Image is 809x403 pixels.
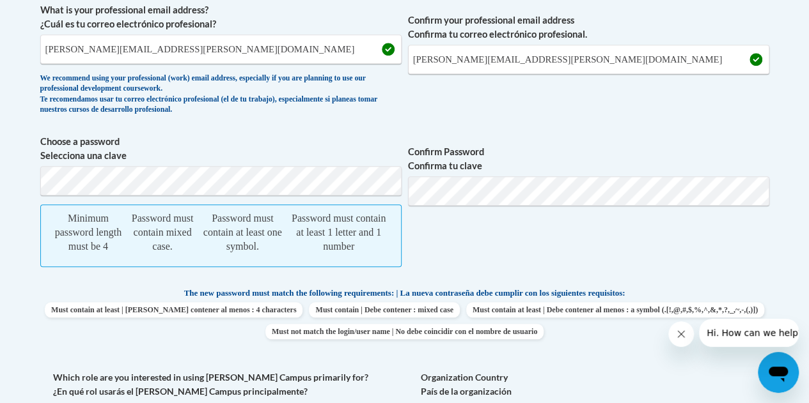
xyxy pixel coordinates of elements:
[40,34,402,64] input: Metadata input
[129,211,196,254] div: Password must contain mixed case.
[408,13,769,42] label: Confirm your professional email address Confirma tu correo electrónico profesional.
[40,370,402,399] label: Which role are you interested in using [PERSON_NAME] Campus primarily for? ¿En qué rol usarás el ...
[466,302,764,317] span: Must contain at least | Debe contener al menos : a symbol (.[!,@,#,$,%,^,&,*,?,_,~,-,(,)])
[8,9,104,19] span: Hi. How can we help?
[184,287,625,299] span: The new password must match the following requirements: | La nueva contraseña debe cumplir con lo...
[668,321,694,347] iframe: Close message
[408,45,769,74] input: Required
[202,211,283,254] div: Password must contain at least one symbol.
[408,145,769,173] label: Confirm Password Confirma tu clave
[699,319,799,347] iframe: Message from company
[45,302,302,317] span: Must contain at least | [PERSON_NAME] contener al menos : 4 characters
[290,211,388,254] div: Password must contain at least 1 letter and 1 number
[40,3,402,31] label: What is your professional email address? ¿Cuál es tu correo electrónico profesional?
[40,135,402,163] label: Choose a password Selecciona una clave
[408,370,769,399] label: Organization Country País de la organización
[54,211,123,254] div: Minimum password length must be 4
[758,352,799,393] iframe: Button to launch messaging window
[309,302,459,317] span: Must contain | Debe contener : mixed case
[265,324,544,339] span: Must not match the login/user name | No debe coincidir con el nombre de usuario
[40,73,402,116] div: We recommend using your professional (work) email address, especially if you are planning to use ...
